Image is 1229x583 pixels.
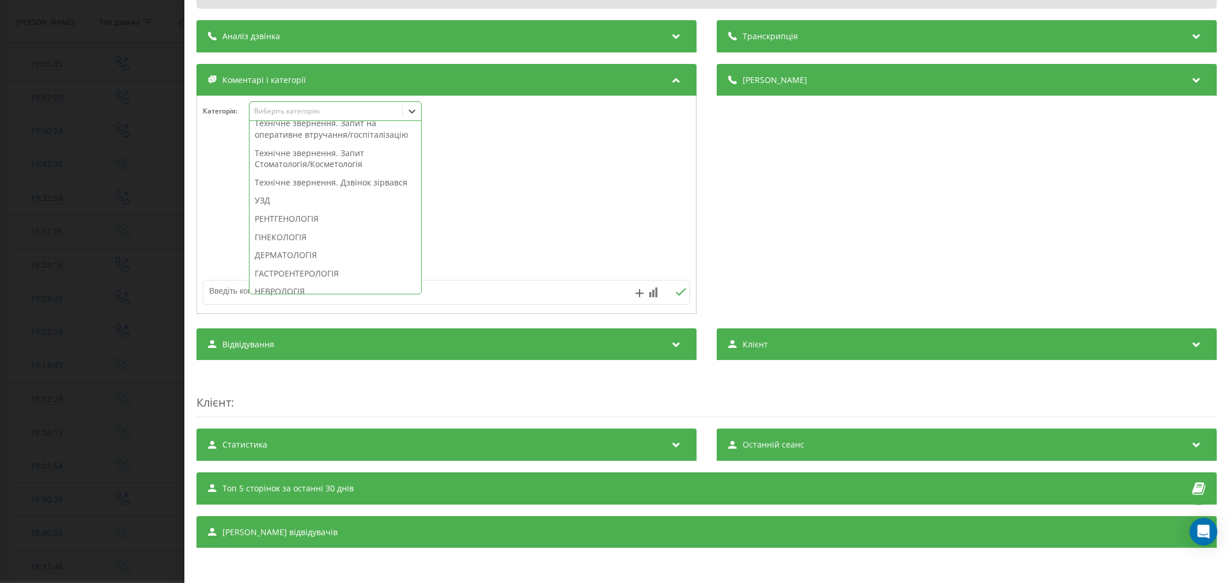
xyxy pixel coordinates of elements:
[222,483,354,494] span: Топ 5 сторінок за останні 30 днів
[249,210,421,228] div: РЕНТГЕНОЛОГІЯ
[743,339,768,350] span: Клієнт
[249,228,421,247] div: ГІНЕКОЛОГІЯ
[249,246,421,264] div: ДЕРМАТОЛОГІЯ
[743,31,798,42] span: Транскрипція
[249,264,421,283] div: ГАСТРОЕНТЕРОЛОГІЯ
[203,107,249,115] h4: Категорія :
[1190,518,1217,546] div: Open Intercom Messenger
[222,527,338,538] span: [PERSON_NAME] відвідувачів
[222,439,267,450] span: Статистика
[249,114,421,143] div: Технічне звернення. Запит на оперативне втручання/госпіталізацію
[222,339,274,350] span: Відвідування
[254,107,398,116] div: Виберіть категорію
[743,439,804,450] span: Останній сеанс
[249,173,421,192] div: Технічне звернення. Дзвінок зірвався
[222,31,280,42] span: Аналіз дзвінка
[249,191,421,210] div: УЗД
[249,282,421,301] div: НЕВРОЛОГІЯ
[743,74,807,86] span: [PERSON_NAME]
[222,74,306,86] span: Коментарі і категорії
[196,372,1217,417] div: :
[249,144,421,173] div: Технічне звернення. Запит Стоматологія/Косметологія
[196,395,231,410] span: Клієнт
